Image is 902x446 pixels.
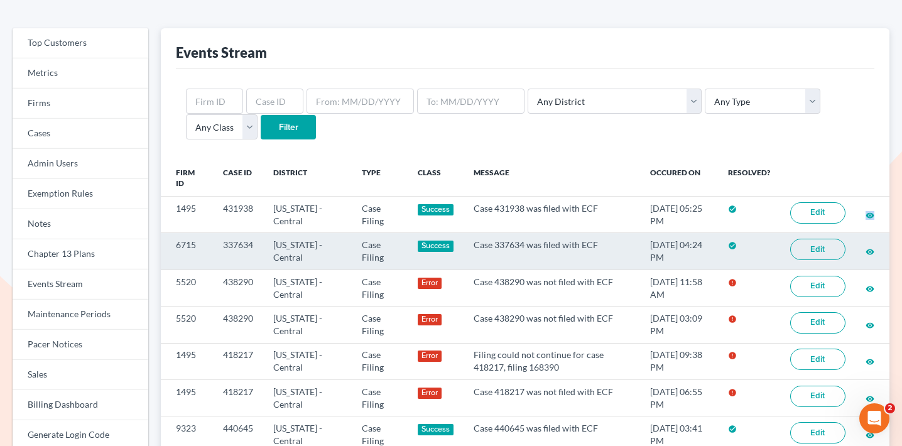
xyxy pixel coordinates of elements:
[418,204,454,215] div: Success
[728,425,737,433] i: check_circle
[213,269,263,306] td: 438290
[790,276,845,297] a: Edit
[307,89,414,114] input: From: MM/DD/YYYY
[352,380,408,416] td: Case Filing
[464,233,640,269] td: Case 337634 was filed with ECF
[263,307,351,343] td: [US_STATE] - Central
[352,233,408,269] td: Case Filing
[866,319,874,330] a: visibility
[213,380,263,416] td: 418217
[790,386,845,407] a: Edit
[464,197,640,233] td: Case 431938 was filed with ECF
[464,380,640,416] td: Case 418217 was not filed with ECF
[13,300,148,330] a: Maintenance Periods
[13,149,148,179] a: Admin Users
[866,247,874,256] i: visibility
[640,197,718,233] td: [DATE] 05:25 PM
[464,269,640,306] td: Case 438290 was not filed with ECF
[161,307,213,343] td: 5520
[161,380,213,416] td: 1495
[13,28,148,58] a: Top Customers
[186,89,243,114] input: Firm ID
[866,283,874,293] a: visibility
[866,211,874,220] i: visibility
[464,343,640,379] td: Filing could not continue for case 418217, filing 168390
[213,307,263,343] td: 438290
[640,307,718,343] td: [DATE] 03:09 PM
[728,351,737,360] i: error
[728,241,737,250] i: check_circle
[866,393,874,403] a: visibility
[464,160,640,197] th: Message
[728,315,737,324] i: error
[263,343,351,379] td: [US_STATE] - Central
[13,330,148,360] a: Pacer Notices
[866,356,874,366] a: visibility
[213,197,263,233] td: 431938
[790,422,845,443] a: Edit
[13,360,148,390] a: Sales
[718,160,780,197] th: Resolved?
[161,160,213,197] th: Firm ID
[866,429,874,440] a: visibility
[161,269,213,306] td: 5520
[352,197,408,233] td: Case Filing
[790,349,845,370] a: Edit
[161,197,213,233] td: 1495
[728,205,737,214] i: check_circle
[790,239,845,260] a: Edit
[418,278,442,289] div: Error
[161,233,213,269] td: 6715
[640,233,718,269] td: [DATE] 04:24 PM
[418,351,442,362] div: Error
[213,160,263,197] th: Case ID
[161,343,213,379] td: 1495
[790,202,845,224] a: Edit
[213,233,263,269] td: 337634
[418,424,454,435] div: Success
[176,43,267,62] div: Events Stream
[885,403,895,413] span: 2
[866,357,874,366] i: visibility
[790,312,845,334] a: Edit
[13,209,148,239] a: Notes
[408,160,464,197] th: Class
[866,246,874,256] a: visibility
[263,233,351,269] td: [US_STATE] - Central
[640,160,718,197] th: Occured On
[418,388,442,399] div: Error
[418,241,454,252] div: Success
[246,89,303,114] input: Case ID
[263,380,351,416] td: [US_STATE] - Central
[866,285,874,293] i: visibility
[866,394,874,403] i: visibility
[13,390,148,420] a: Billing Dashboard
[417,89,524,114] input: To: MM/DD/YYYY
[640,269,718,306] td: [DATE] 11:58 AM
[640,343,718,379] td: [DATE] 09:38 PM
[640,380,718,416] td: [DATE] 06:55 PM
[213,343,263,379] td: 418217
[866,209,874,220] a: visibility
[13,239,148,269] a: Chapter 13 Plans
[728,388,737,397] i: error
[13,58,148,89] a: Metrics
[261,115,316,140] input: Filter
[352,160,408,197] th: Type
[263,160,351,197] th: District
[352,269,408,306] td: Case Filing
[352,343,408,379] td: Case Filing
[263,269,351,306] td: [US_STATE] - Central
[866,321,874,330] i: visibility
[352,307,408,343] td: Case Filing
[464,307,640,343] td: Case 438290 was not filed with ECF
[13,89,148,119] a: Firms
[13,269,148,300] a: Events Stream
[13,179,148,209] a: Exemption Rules
[418,314,442,325] div: Error
[866,431,874,440] i: visibility
[13,119,148,149] a: Cases
[263,197,351,233] td: [US_STATE] - Central
[859,403,889,433] iframe: Intercom live chat
[728,278,737,287] i: error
